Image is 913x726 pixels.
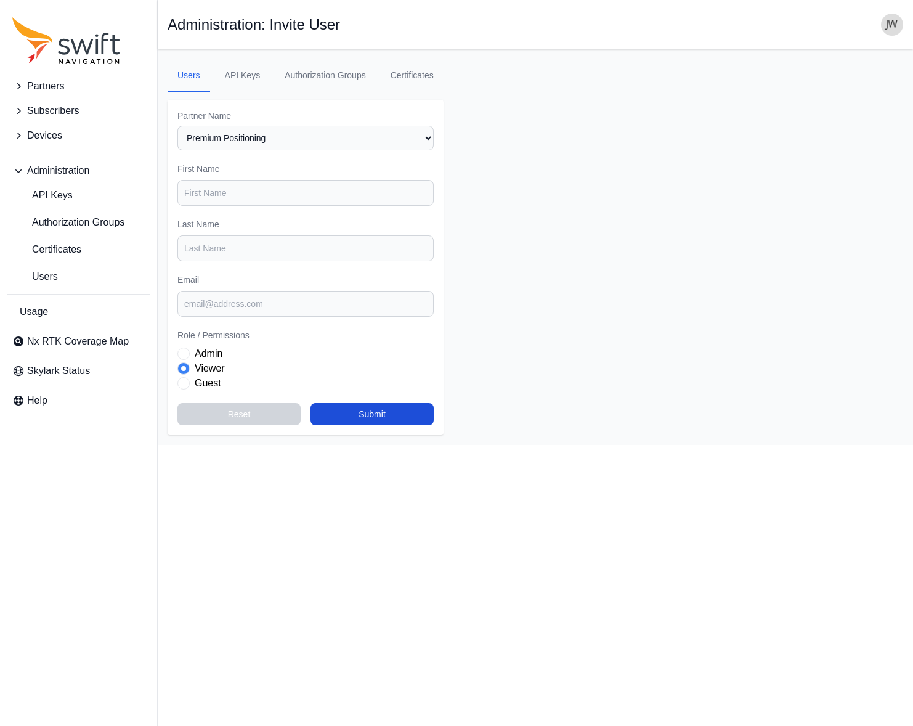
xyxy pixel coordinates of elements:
span: Skylark Status [27,364,90,378]
span: Devices [27,128,62,143]
button: Reset [177,403,301,425]
a: Certificates [7,237,150,262]
label: Viewer [195,361,225,376]
a: API Keys [7,183,150,208]
button: Administration [7,158,150,183]
span: Nx RTK Coverage Map [27,334,129,349]
span: API Keys [12,188,73,203]
label: Role / Permissions [177,329,434,341]
span: Authorization Groups [12,215,124,230]
span: Users [12,269,58,284]
span: Usage [20,304,48,319]
select: Partner Name [177,126,434,150]
a: Usage [7,300,150,324]
label: Guest [195,376,221,391]
input: Last Name [177,235,434,261]
a: Authorization Groups [7,210,150,235]
label: Partner Name [177,110,434,122]
label: First Name [177,163,434,175]
span: Partners [27,79,64,94]
a: Help [7,388,150,413]
a: Users [168,59,210,92]
img: user photo [881,14,903,36]
button: Subscribers [7,99,150,123]
span: Certificates [12,242,81,257]
label: Admin [195,346,222,361]
a: Users [7,264,150,289]
input: email@address.com [177,291,434,317]
button: Submit [310,403,434,425]
button: Devices [7,123,150,148]
label: Last Name [177,218,434,230]
span: Help [27,393,47,408]
a: Certificates [381,59,444,92]
a: Authorization Groups [275,59,376,92]
h1: Administration: Invite User [168,17,340,32]
a: API Keys [215,59,270,92]
button: Partners [7,74,150,99]
span: Administration [27,163,89,178]
input: First Name [177,180,434,206]
a: Skylark Status [7,359,150,383]
div: Role [177,346,434,391]
label: Email [177,274,434,286]
span: Subscribers [27,104,79,118]
a: Nx RTK Coverage Map [7,329,150,354]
